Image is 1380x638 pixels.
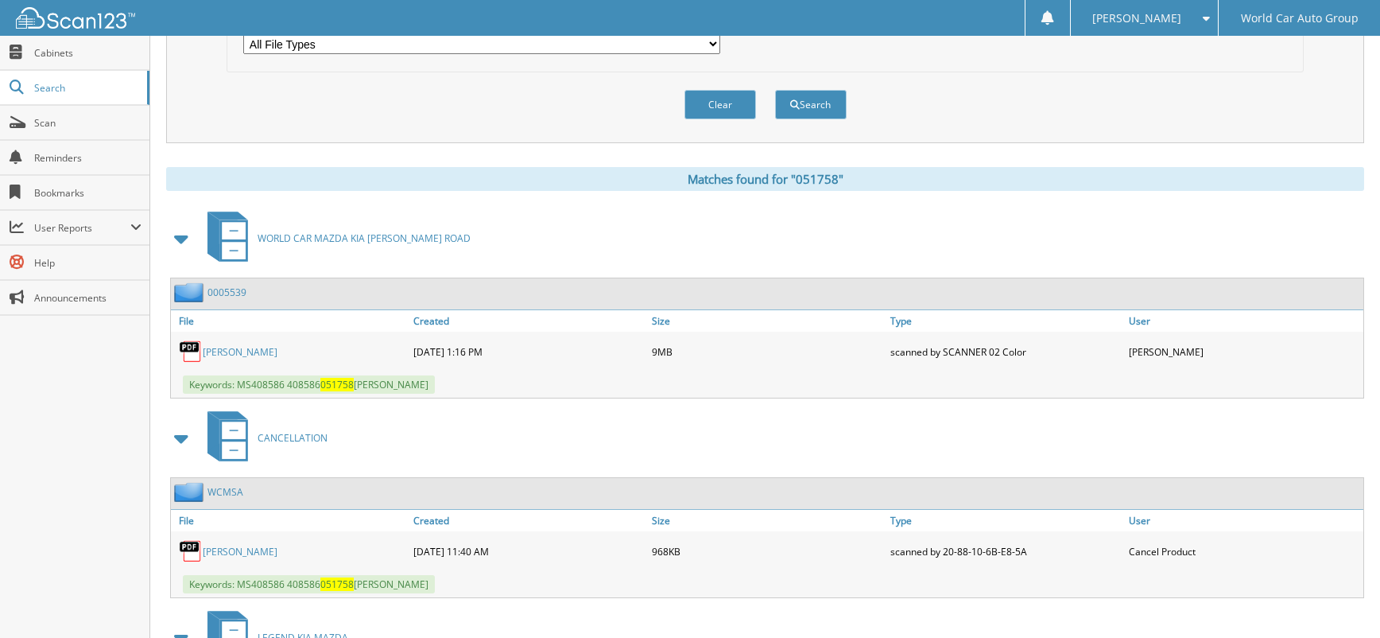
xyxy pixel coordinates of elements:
a: Created [409,510,648,531]
span: Keywords: MS408586 408586 [PERSON_NAME] [183,575,435,593]
span: WORLD CAR MAZDA KIA [PERSON_NAME] ROAD [258,231,471,245]
a: WCMSA [207,485,243,499]
a: Type [886,310,1125,332]
div: Matches found for "051758" [166,167,1364,191]
a: [PERSON_NAME] [203,545,277,558]
div: [DATE] 1:16 PM [409,336,648,368]
a: Size [648,510,886,531]
a: [PERSON_NAME] [203,345,277,359]
a: File [171,510,409,531]
span: Scan [34,116,141,130]
img: folder2.png [174,482,207,502]
img: PDF.png [179,340,203,364]
div: 968KB [648,535,886,567]
button: Clear [684,90,756,119]
div: [PERSON_NAME] [1125,336,1363,368]
span: [PERSON_NAME] [1092,14,1181,23]
div: Cancel Product [1125,535,1363,567]
span: Keywords: MS408586 408586 [PERSON_NAME] [183,375,435,394]
span: 051758 [320,378,354,391]
span: Help [34,256,141,270]
span: Announcements [34,291,141,305]
a: WORLD CAR MAZDA KIA [PERSON_NAME] ROAD [198,207,471,270]
a: User [1125,310,1363,332]
div: scanned by SCANNER 02 Color [886,336,1125,368]
div: scanned by 20-88-10-6B-E8-5A [886,535,1125,567]
iframe: Chat Widget [1301,562,1380,638]
span: 051758 [320,578,354,591]
a: 0005539 [207,286,246,299]
span: Reminders [34,151,141,165]
img: folder2.png [174,282,207,302]
div: 9MB [648,336,886,368]
a: User [1125,510,1363,531]
a: Type [886,510,1125,531]
span: World Car Auto Group [1241,14,1359,23]
span: Search [34,81,139,95]
a: CANCELLATION [198,407,328,469]
a: Size [648,310,886,332]
img: PDF.png [179,539,203,563]
a: Created [409,310,648,332]
img: scan123-logo-white.svg [16,7,135,29]
a: File [171,310,409,332]
button: Search [775,90,847,119]
span: CANCELLATION [258,431,328,445]
div: [DATE] 11:40 AM [409,535,648,567]
span: User Reports [34,221,130,235]
span: Bookmarks [34,186,141,200]
span: Cabinets [34,46,141,60]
